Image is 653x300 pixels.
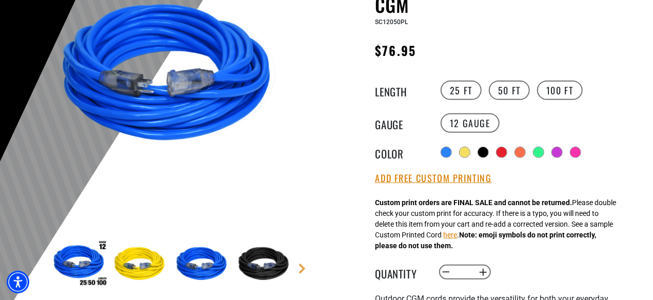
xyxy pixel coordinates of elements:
[375,197,617,251] div: Please double check your custom print for accuracy. If there is a typo, you will need to delete t...
[297,264,307,274] a: Next
[537,81,583,100] label: 100 FT
[375,198,572,207] strong: Custom print orders are FINAL SALE and cannot be returned.
[173,235,233,294] img: Blue
[375,231,597,250] strong: Note: emoji symbols do not print correctly, please do not use them.
[7,271,29,293] div: Accessibility Menu
[375,146,427,159] legend: Color
[111,235,171,294] img: Yellow
[444,230,458,241] button: here
[375,84,427,97] legend: Length
[375,18,408,26] span: SC12050PL
[375,173,492,184] button: Add Free Custom Printing
[441,81,482,100] label: 25 FT
[375,41,416,59] span: $76.95
[375,266,427,279] label: Quantity
[489,81,530,100] label: 50 FT
[235,235,295,294] img: Black
[375,116,427,130] legend: Gauge
[441,113,500,133] label: 12 Gauge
